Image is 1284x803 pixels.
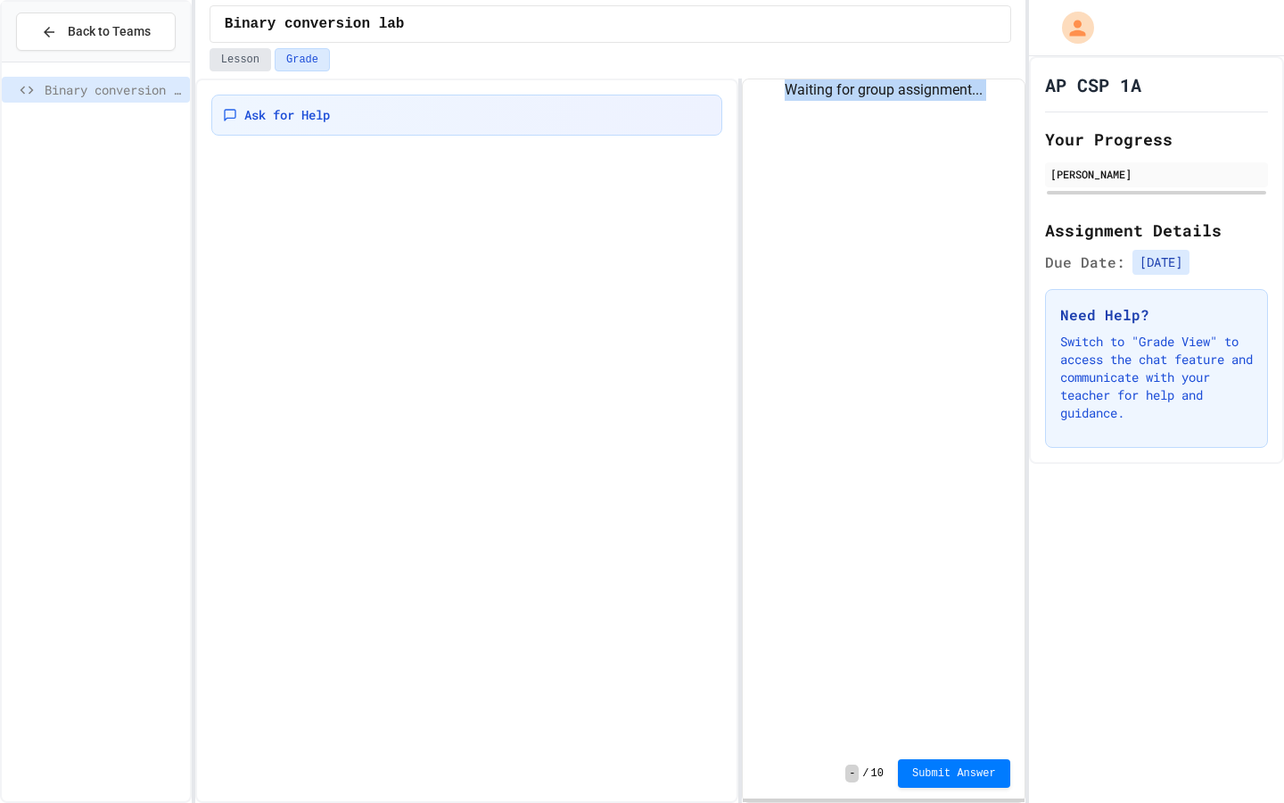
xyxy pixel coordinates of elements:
div: My Account [1043,7,1099,48]
span: Binary conversion lab [45,80,183,99]
span: / [862,766,868,781]
button: Lesson [210,48,271,71]
button: Submit Answer [898,759,1010,788]
span: Ask for Help [244,106,330,124]
div: Waiting for group assignment... [743,79,1025,101]
div: [PERSON_NAME] [1050,166,1263,182]
button: Back to Teams [16,12,176,51]
span: Submit Answer [912,766,996,781]
h2: Your Progress [1045,127,1268,152]
h2: Assignment Details [1045,218,1268,243]
h1: AP CSP 1A [1045,72,1141,97]
span: Due Date: [1045,252,1125,273]
span: - [845,765,859,782]
span: [DATE] [1132,250,1189,275]
button: Grade [275,48,330,71]
span: Back to Teams [68,22,151,41]
span: Binary conversion lab [225,13,405,35]
span: 10 [871,766,884,781]
h3: Need Help? [1060,304,1253,326]
p: Switch to "Grade View" to access the chat feature and communicate with your teacher for help and ... [1060,333,1253,422]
